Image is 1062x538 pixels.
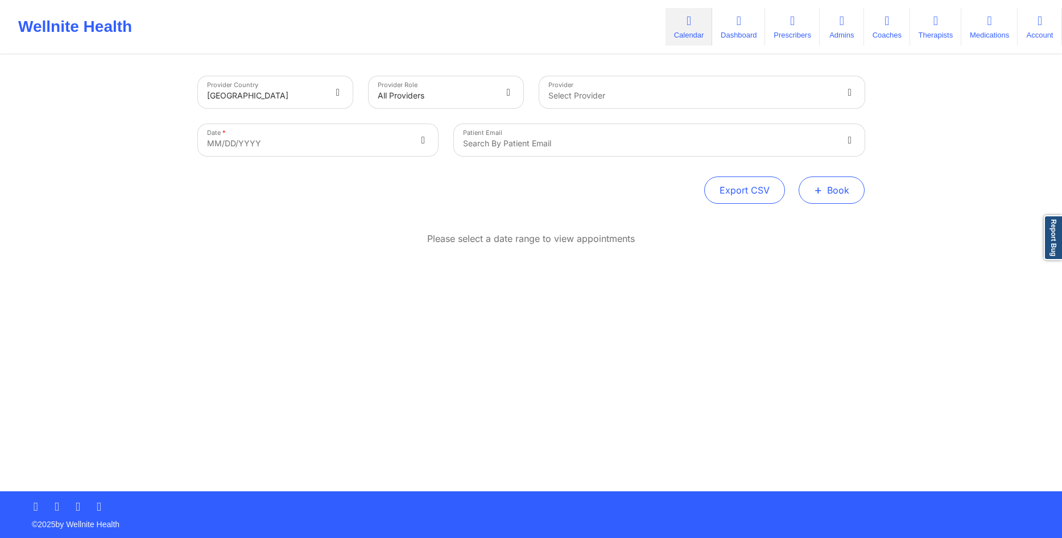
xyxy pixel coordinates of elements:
[427,232,635,245] p: Please select a date range to view appointments
[799,176,865,204] button: +Book
[207,83,324,108] div: [GEOGRAPHIC_DATA]
[704,176,785,204] button: Export CSV
[1018,8,1062,46] a: Account
[712,8,765,46] a: Dashboard
[666,8,712,46] a: Calendar
[814,187,823,193] span: +
[765,8,819,46] a: Prescribers
[378,83,495,108] div: All Providers
[820,8,864,46] a: Admins
[1044,215,1062,260] a: Report Bug
[910,8,961,46] a: Therapists
[864,8,910,46] a: Coaches
[961,8,1018,46] a: Medications
[24,511,1038,530] p: © 2025 by Wellnite Health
